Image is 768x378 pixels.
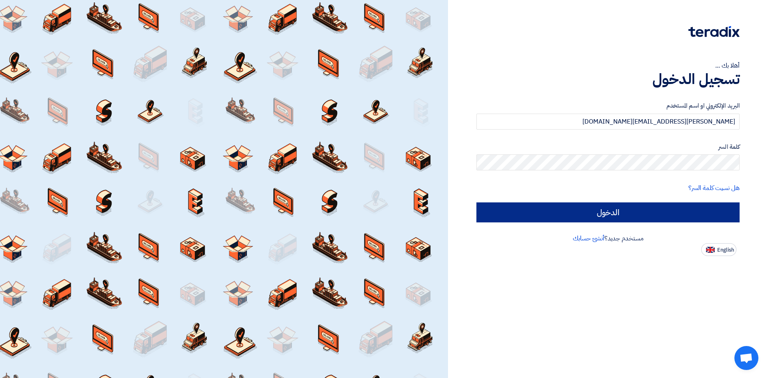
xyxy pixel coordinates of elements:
[476,202,740,222] input: الدخول
[717,247,734,253] span: English
[476,142,740,152] label: كلمة السر
[573,234,604,243] a: أنشئ حسابك
[476,61,740,70] div: أهلا بك ...
[688,183,740,193] a: هل نسيت كلمة السر؟
[476,101,740,110] label: البريد الإلكتروني او اسم المستخدم
[688,26,740,37] img: Teradix logo
[476,234,740,243] div: مستخدم جديد؟
[734,346,758,370] div: Open chat
[706,247,715,253] img: en-US.png
[701,243,736,256] button: English
[476,114,740,130] input: أدخل بريد العمل الإلكتروني او اسم المستخدم الخاص بك ...
[476,70,740,88] h1: تسجيل الدخول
